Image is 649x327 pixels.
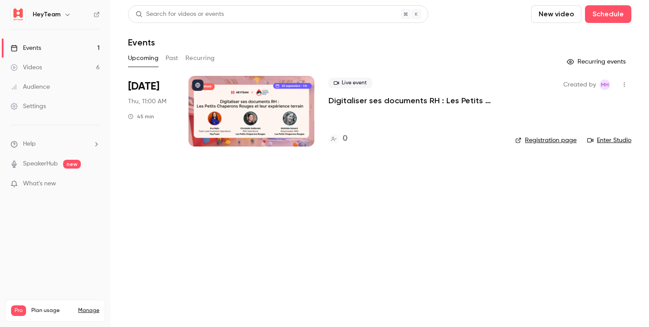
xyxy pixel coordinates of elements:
[136,10,224,19] div: Search for videos or events
[78,307,99,314] a: Manage
[343,133,347,145] h4: 0
[128,113,154,120] div: 45 min
[128,97,166,106] span: Thu, 11:00 AM
[600,79,610,90] span: Marketing HeyTeam
[587,136,631,145] a: Enter Studio
[166,51,178,65] button: Past
[11,83,50,91] div: Audience
[33,10,60,19] h6: HeyTeam
[23,139,36,149] span: Help
[11,139,100,149] li: help-dropdown-opener
[11,8,25,22] img: HeyTeam
[128,79,159,94] span: [DATE]
[23,159,58,169] a: SpeakerHub
[185,51,215,65] button: Recurring
[328,133,347,145] a: 0
[11,63,42,72] div: Videos
[531,5,581,23] button: New video
[563,79,596,90] span: Created by
[23,179,56,188] span: What's new
[89,180,100,188] iframe: Noticeable Trigger
[515,136,577,145] a: Registration page
[328,78,372,88] span: Live event
[128,76,174,147] div: Sep 25 Thu, 11:00 AM (Europe/Paris)
[585,5,631,23] button: Schedule
[563,55,631,69] button: Recurring events
[601,79,609,90] span: MH
[11,305,26,316] span: Pro
[128,37,155,48] h1: Events
[63,160,81,169] span: new
[11,102,46,111] div: Settings
[11,44,41,53] div: Events
[128,51,158,65] button: Upcoming
[31,307,73,314] span: Plan usage
[328,95,501,106] a: Digitaliser ses documents RH : Les Petits Chaperons Rouges et leur expérience terrain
